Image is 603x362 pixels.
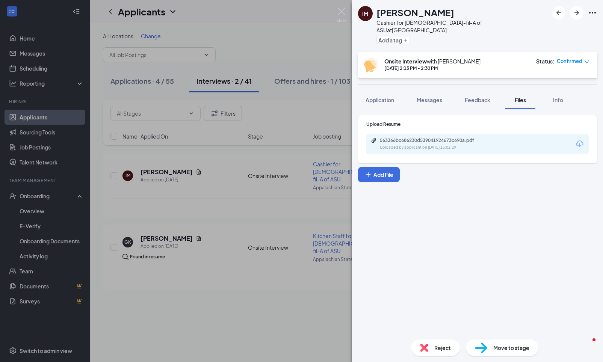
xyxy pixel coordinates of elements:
span: Feedback [465,97,490,103]
div: Upload Resume [366,121,589,127]
a: Paperclip563366bc686230d539041924673c690a.pdfUploaded by applicant on [DATE] 15:01:29 [371,137,493,151]
div: Status : [536,57,555,65]
div: [DATE] 2:15 PM - 2:30 PM [384,65,481,71]
span: Info [553,97,563,103]
svg: ArrowLeftNew [554,8,563,17]
div: Cashier for [DEMOGRAPHIC_DATA]-fil-A of ASU at [GEOGRAPHIC_DATA] [376,19,548,34]
svg: Ellipses [588,8,597,17]
span: Confirmed [557,57,582,65]
button: ArrowRight [570,6,583,20]
div: Uploaded by applicant on [DATE] 15:01:29 [380,145,493,151]
div: with [PERSON_NAME] [384,57,481,65]
span: Reject [434,344,451,352]
h1: [PERSON_NAME] [376,6,454,19]
span: down [584,59,589,65]
svg: ArrowRight [572,8,581,17]
span: Messages [417,97,442,103]
svg: Plus [364,171,372,178]
b: Onsite Interview [384,58,427,65]
button: Add FilePlus [358,167,400,182]
svg: Paperclip [371,137,377,143]
svg: Download [575,139,584,148]
iframe: Intercom live chat [577,336,595,354]
span: Application [366,97,394,103]
button: ArrowLeftNew [552,6,565,20]
div: IM [362,10,368,17]
span: Files [515,97,526,103]
svg: Plus [404,38,408,42]
button: PlusAdd a tag [376,36,410,44]
span: Move to stage [493,344,529,352]
div: 563366bc686230d539041924673c690a.pdf [380,137,485,143]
